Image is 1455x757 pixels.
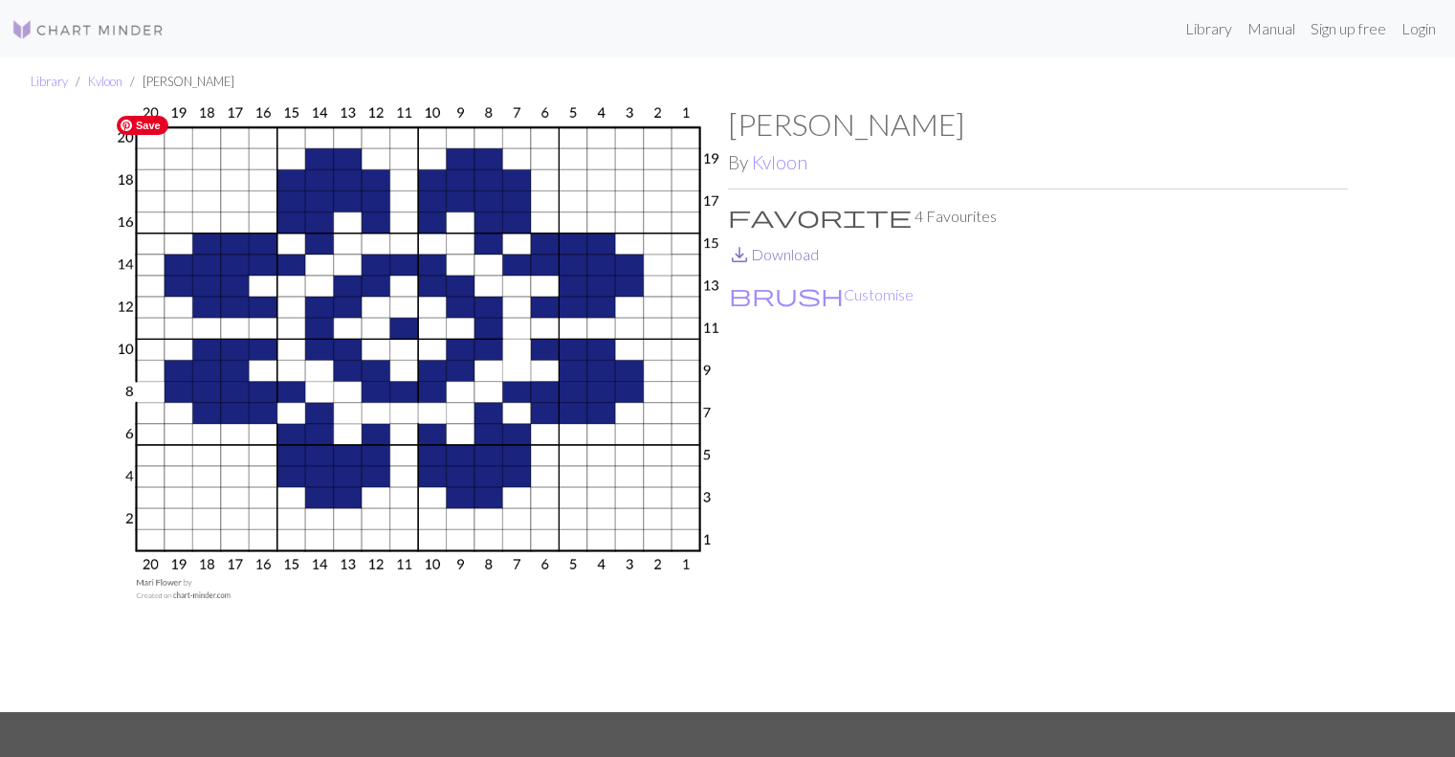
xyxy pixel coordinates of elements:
h2: By [728,151,1348,173]
a: Login [1394,10,1444,48]
a: Sign up free [1303,10,1394,48]
i: Customise [729,283,844,306]
a: Library [31,74,68,89]
a: Kvloon [752,151,807,173]
span: favorite [728,203,912,230]
a: DownloadDownload [728,245,819,263]
span: save_alt [728,241,751,268]
i: Favourite [728,205,912,228]
img: Mari Flower [108,106,728,712]
span: Save [117,116,168,135]
li: [PERSON_NAME] [122,73,234,91]
a: Library [1178,10,1240,48]
p: 4 Favourites [728,205,1348,228]
i: Download [728,243,751,266]
h1: [PERSON_NAME] [728,106,1348,143]
span: brush [729,281,844,308]
img: Logo [11,18,165,41]
button: CustomiseCustomise [728,282,915,307]
a: Kvloon [88,74,122,89]
a: Manual [1240,10,1303,48]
